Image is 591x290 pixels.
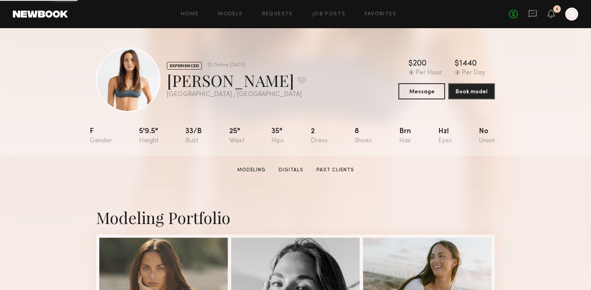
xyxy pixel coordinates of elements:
[96,207,495,228] div: Modeling Portfolio
[139,128,158,144] div: 5'9.5"
[565,8,578,21] a: S
[181,12,199,17] a: Home
[234,167,269,174] a: Modeling
[398,83,445,99] button: Message
[167,70,306,91] div: [PERSON_NAME]
[167,62,202,70] div: EXPERIENCED
[365,12,396,17] a: Favorites
[438,128,452,144] div: Hzl
[185,128,202,144] div: 33/b
[556,7,558,12] div: 1
[311,128,328,144] div: 2
[312,12,346,17] a: Job Posts
[413,60,427,68] div: 200
[262,12,293,17] a: Requests
[399,128,411,144] div: Brn
[455,60,459,68] div: $
[355,128,372,144] div: 8
[462,70,485,77] div: Per Day
[218,12,242,17] a: Models
[213,63,245,68] div: Online [DATE]
[479,128,495,144] div: No
[90,128,112,144] div: F
[313,167,357,174] a: Past Clients
[271,128,284,144] div: 35"
[229,128,244,144] div: 25"
[459,60,477,68] div: 1440
[416,70,442,77] div: Per Hour
[408,60,413,68] div: $
[167,91,306,98] div: [GEOGRAPHIC_DATA] , [GEOGRAPHIC_DATA]
[448,83,495,99] button: Book model
[275,167,307,174] a: Digitals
